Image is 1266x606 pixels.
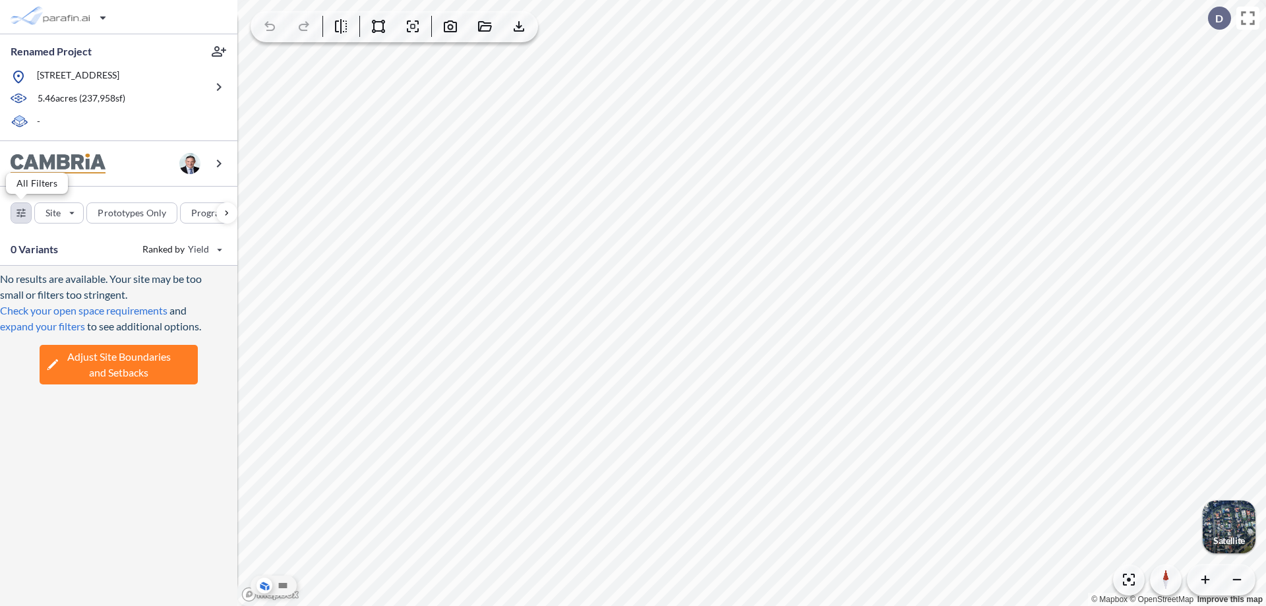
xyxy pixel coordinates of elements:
[1203,500,1255,553] img: Switcher Image
[180,202,251,224] button: Program
[275,578,291,593] button: Site Plan
[98,206,166,220] p: Prototypes Only
[45,206,61,220] p: Site
[86,202,177,224] button: Prototypes Only
[132,239,231,260] button: Ranked by Yield
[188,243,210,256] span: Yield
[1213,535,1245,546] p: Satellite
[1130,595,1193,604] a: OpenStreetMap
[191,206,228,220] p: Program
[1091,595,1128,604] a: Mapbox
[67,349,171,380] span: Adjust Site Boundaries and Setbacks
[1215,13,1223,24] p: D
[1197,595,1263,604] a: Improve this map
[37,115,40,130] p: -
[40,345,198,384] button: Adjust Site Boundariesand Setbacks
[11,154,105,174] img: BrandImage
[16,178,57,189] p: All Filters
[179,153,200,174] img: user logo
[11,241,59,257] p: 0 Variants
[37,69,119,85] p: [STREET_ADDRESS]
[34,202,84,224] button: Site
[1203,500,1255,553] button: Switcher ImageSatellite
[256,578,272,593] button: Aerial View
[11,44,92,59] p: Renamed Project
[241,587,299,602] a: Mapbox homepage
[38,92,125,106] p: 5.46 acres ( 237,958 sf)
